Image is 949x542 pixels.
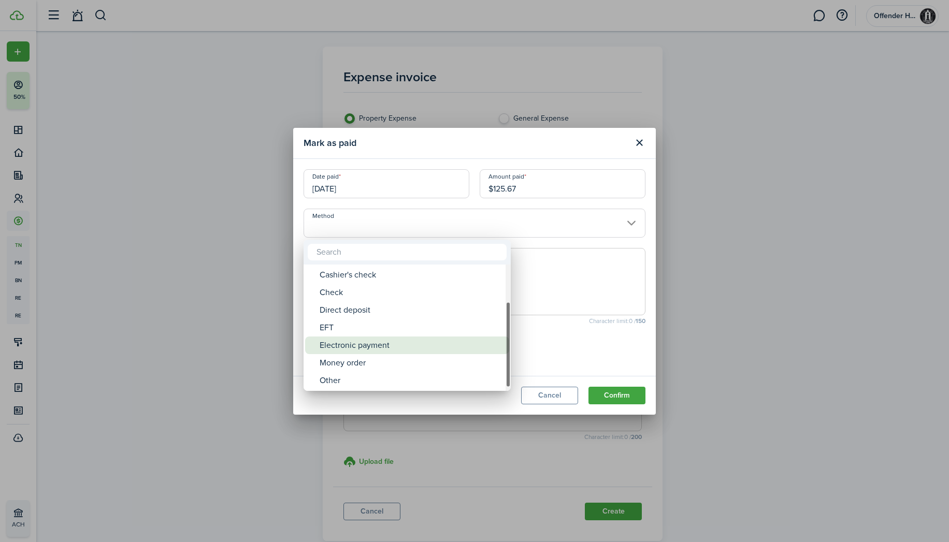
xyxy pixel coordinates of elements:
[320,372,503,389] div: Other
[304,265,511,391] mbsc-wheel: Method
[320,301,503,319] div: Direct deposit
[320,336,503,354] div: Electronic payment
[320,319,503,336] div: EFT
[320,284,503,301] div: Check
[320,354,503,372] div: Money order
[320,266,503,284] div: Cashier's check
[308,244,507,260] input: Search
